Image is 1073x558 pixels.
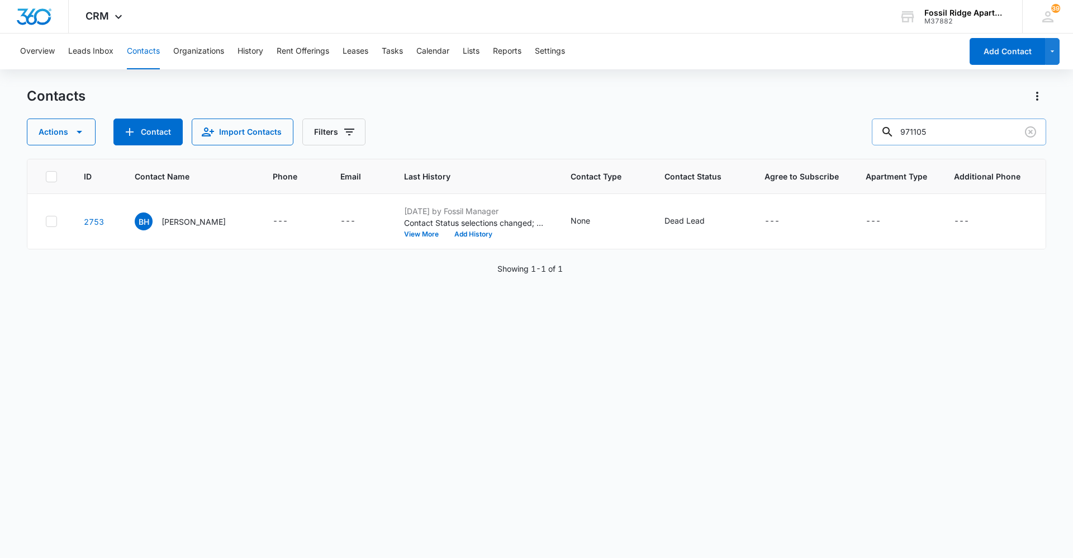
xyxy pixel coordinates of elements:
[664,215,705,226] div: Dead Lead
[273,215,308,228] div: Phone - - Select to Edit Field
[340,215,355,228] div: ---
[404,217,544,229] p: Contact Status selections changed; None was removed and Dead Lead was added.
[664,171,721,182] span: Contact Status
[277,34,329,69] button: Rent Offerings
[302,119,365,145] button: Filters
[571,215,590,226] div: None
[162,216,226,228] p: [PERSON_NAME]
[924,17,1006,25] div: account id
[872,119,1046,145] input: Search Contacts
[27,88,86,105] h1: Contacts
[1022,123,1039,141] button: Clear
[404,171,528,182] span: Last History
[493,34,521,69] button: Reports
[273,215,288,228] div: ---
[970,38,1045,65] button: Add Contact
[765,215,780,228] div: ---
[954,215,969,228] div: ---
[192,119,293,145] button: Import Contacts
[1028,87,1046,105] button: Actions
[535,34,565,69] button: Settings
[238,34,263,69] button: History
[463,34,479,69] button: Lists
[340,215,376,228] div: Email - - Select to Edit Field
[497,263,563,275] p: Showing 1-1 of 1
[866,215,901,228] div: Apartment Type - - Select to Edit Field
[68,34,113,69] button: Leads Inbox
[173,34,224,69] button: Organizations
[27,119,96,145] button: Actions
[571,215,610,228] div: Contact Type - None - Select to Edit Field
[273,171,297,182] span: Phone
[866,171,927,182] span: Apartment Type
[954,171,1020,182] span: Additional Phone
[765,171,839,182] span: Agree to Subscribe
[1051,4,1060,13] div: notifications count
[135,212,153,230] span: BH
[135,171,230,182] span: Contact Name
[343,34,368,69] button: Leases
[127,34,160,69] button: Contacts
[664,215,725,228] div: Contact Status - Dead Lead - Select to Edit Field
[416,34,449,69] button: Calendar
[86,10,109,22] span: CRM
[340,171,361,182] span: Email
[20,34,55,69] button: Overview
[954,215,989,228] div: Additional Phone - - Select to Edit Field
[404,231,447,238] button: View More
[113,119,183,145] button: Add Contact
[765,215,800,228] div: Agree to Subscribe - - Select to Edit Field
[1051,4,1060,13] span: 39
[866,215,881,228] div: ---
[447,231,500,238] button: Add History
[84,217,104,226] a: Navigate to contact details page for Benjamin Huddleston
[382,34,403,69] button: Tasks
[404,205,544,217] p: [DATE] by Fossil Manager
[84,171,92,182] span: ID
[924,8,1006,17] div: account name
[571,171,621,182] span: Contact Type
[135,212,246,230] div: Contact Name - Benjamin Huddleston - Select to Edit Field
